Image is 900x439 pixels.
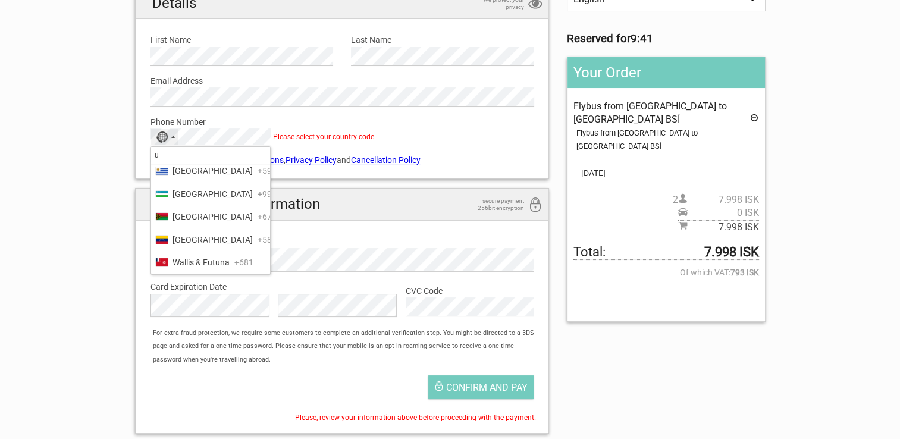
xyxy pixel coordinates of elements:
span: Flybus from [GEOGRAPHIC_DATA] to [GEOGRAPHIC_DATA] BSÍ [573,101,727,125]
span: Wallis & Futuna [173,256,230,269]
span: +58 [258,233,272,246]
i: 256bit encryption [528,197,542,214]
span: 2 person(s) [673,193,759,206]
ul: List of countries [151,164,270,274]
span: Pickup price [678,206,759,219]
span: [DATE] [573,167,758,180]
span: Confirm and pay [446,382,528,393]
button: Confirm and pay [428,375,534,399]
label: First Name [150,33,333,46]
label: Credit Card Number [151,235,534,248]
label: Phone Number [150,115,534,128]
h2: Card Payment Information [136,189,549,220]
h2: Your Order [567,57,764,88]
span: Subtotal [678,220,759,234]
div: Flybus from [GEOGRAPHIC_DATA] to [GEOGRAPHIC_DATA] BSÍ [576,127,758,153]
span: [GEOGRAPHIC_DATA] [173,164,253,177]
label: Email Address [150,74,534,87]
span: +678 [258,210,277,223]
a: Cancellation Policy [351,155,421,165]
strong: 7.998 ISK [704,246,759,259]
label: Last Name [351,33,534,46]
span: 7.998 ISK [688,193,759,206]
span: 0 ISK [688,206,759,219]
span: +998 [258,187,277,200]
div: For extra fraud protection, we require some customers to complete an additional verification step... [147,327,548,366]
span: Total to be paid [573,246,758,259]
span: +598 [258,164,277,177]
span: [GEOGRAPHIC_DATA] [173,233,253,246]
span: [GEOGRAPHIC_DATA] [173,187,253,200]
button: Selected country [151,129,181,145]
strong: 793 ISK [730,266,759,279]
span: Please select your country code. [273,133,376,141]
span: 7.998 ISK [688,221,759,234]
span: secure payment 256bit encryption [465,197,524,212]
strong: 9:41 [631,32,653,45]
h3: Reserved for [567,32,765,45]
input: Search [151,147,270,164]
a: Privacy Policy [286,155,337,165]
span: Of which VAT: [573,266,758,279]
label: Card Expiration Date [150,280,534,293]
span: +681 [234,256,253,269]
div: Please, review your information above before proceeding with the payment. [142,411,543,424]
span: [GEOGRAPHIC_DATA] [173,210,253,223]
label: CVC Code [406,284,534,297]
label: I agree to the , and [150,153,534,167]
